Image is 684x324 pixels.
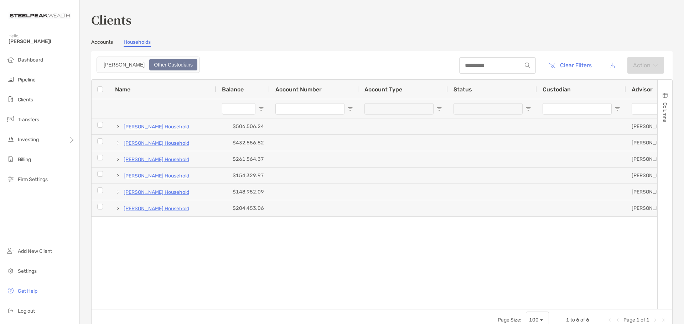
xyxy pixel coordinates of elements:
[258,106,264,112] button: Open Filter Menu
[18,57,43,63] span: Dashboard
[6,95,15,103] img: clients icon
[580,317,585,323] span: of
[18,77,36,83] span: Pipeline
[652,317,658,323] div: Next Page
[18,288,37,294] span: Get Help
[124,39,151,47] a: Households
[216,151,270,167] div: $261,564.37
[124,204,189,213] a: [PERSON_NAME] Household
[18,117,39,123] span: Transfers
[216,168,270,184] div: $154,329.97
[18,268,37,274] span: Settings
[347,106,353,112] button: Open Filter Menu
[124,155,189,164] a: [PERSON_NAME] Household
[636,317,639,323] span: 1
[216,184,270,200] div: $148,952.09
[615,317,621,323] div: Previous Page
[627,57,664,74] button: Actionarrow
[525,106,531,112] button: Open Filter Menu
[606,317,612,323] div: First Page
[525,63,530,68] img: input icon
[18,137,39,143] span: Investing
[543,58,597,73] button: Clear Filters
[91,11,673,28] h3: Clients
[570,317,575,323] span: to
[124,171,189,180] a: [PERSON_NAME] Household
[124,139,189,148] a: [PERSON_NAME] Household
[216,135,270,151] div: $432,556.82
[364,86,402,93] span: Account Type
[6,115,15,123] img: transfers icon
[18,97,33,103] span: Clients
[436,106,442,112] button: Open Filter Menu
[632,86,653,93] span: Advisor
[150,60,197,70] div: Other Custodians
[6,75,15,84] img: pipeline icon
[498,317,522,323] div: Page Size:
[6,286,15,295] img: get-help icon
[661,317,667,323] div: Last Page
[124,122,189,131] a: [PERSON_NAME] Household
[623,317,635,323] span: Page
[18,156,31,163] span: Billing
[216,118,270,134] div: $506,506.24
[275,86,322,93] span: Account Number
[454,86,472,93] span: Status
[653,64,658,67] img: arrow
[18,248,52,254] span: Add New Client
[100,60,149,70] div: Zoe
[275,103,344,115] input: Account Number Filter Input
[124,188,189,197] a: [PERSON_NAME] Household
[222,86,244,93] span: Balance
[6,266,15,275] img: settings icon
[222,103,255,115] input: Balance Filter Input
[543,86,571,93] span: Custodian
[97,57,200,73] div: segmented control
[615,106,620,112] button: Open Filter Menu
[18,308,35,314] span: Log out
[662,102,668,122] span: Columns
[641,317,645,323] span: of
[91,39,113,47] a: Accounts
[566,317,569,323] span: 1
[18,176,48,182] span: Firm Settings
[529,317,539,323] div: 100
[646,317,649,323] span: 1
[6,246,15,255] img: add_new_client icon
[6,155,15,163] img: billing icon
[6,55,15,64] img: dashboard icon
[216,200,270,216] div: $204,453.06
[9,38,75,44] span: [PERSON_NAME]!
[576,317,579,323] span: 6
[586,317,589,323] span: 6
[115,86,130,93] span: Name
[9,3,71,28] img: Zoe Logo
[6,175,15,183] img: firm-settings icon
[6,135,15,143] img: investing icon
[543,103,612,115] input: Custodian Filter Input
[6,306,15,315] img: logout icon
